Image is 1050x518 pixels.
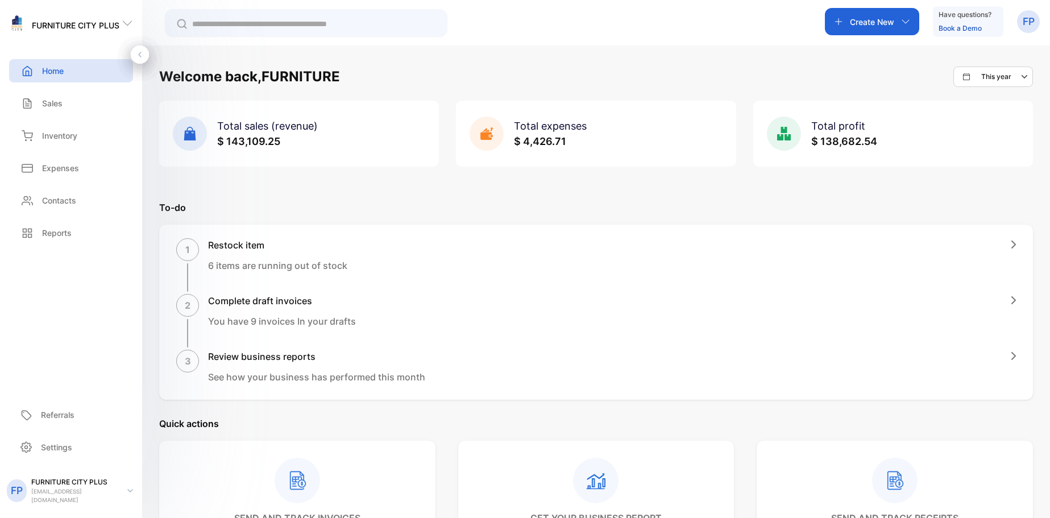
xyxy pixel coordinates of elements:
[514,135,566,147] span: $ 4,426.71
[208,370,425,384] p: See how your business has performed this month
[850,16,894,28] p: Create New
[953,67,1033,87] button: This year
[11,483,23,498] p: FP
[9,15,26,32] img: logo
[208,294,356,308] h1: Complete draft invoices
[981,72,1011,82] p: This year
[1023,14,1035,29] p: FP
[514,120,587,132] span: Total expenses
[41,409,74,421] p: Referrals
[208,238,347,252] h1: Restock item
[811,135,877,147] span: $ 138,682.54
[42,97,63,109] p: Sales
[939,9,991,20] p: Have questions?
[42,65,64,77] p: Home
[185,354,191,368] p: 3
[159,417,1033,430] p: Quick actions
[42,227,72,239] p: Reports
[31,477,118,487] p: FURNITURE CITY PLUS
[185,243,190,256] p: 1
[208,350,425,363] h1: Review business reports
[939,24,982,32] a: Book a Demo
[32,19,119,31] p: FURNITURE CITY PLUS
[1017,8,1040,35] button: FP
[208,259,347,272] p: 6 items are running out of stock
[41,441,72,453] p: Settings
[217,120,318,132] span: Total sales (revenue)
[159,201,1033,214] p: To-do
[825,8,919,35] button: Create New
[185,299,190,312] p: 2
[42,130,77,142] p: Inventory
[811,120,865,132] span: Total profit
[217,135,280,147] span: $ 143,109.25
[208,314,356,328] p: You have 9 invoices In your drafts
[42,194,76,206] p: Contacts
[42,162,79,174] p: Expenses
[159,67,340,87] h1: Welcome back, FURNITURE
[31,487,118,504] p: [EMAIL_ADDRESS][DOMAIN_NAME]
